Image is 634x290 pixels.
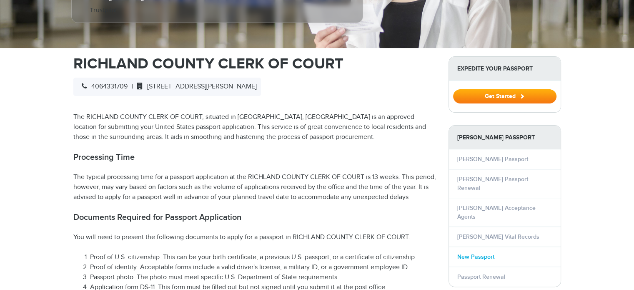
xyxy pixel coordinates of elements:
[73,56,436,71] h1: RICHLAND COUNTY CLERK OF COURT
[453,93,556,99] a: Get Started
[457,204,536,220] a: [PERSON_NAME] Acceptance Agents
[73,78,261,96] div: |
[90,6,117,14] a: Trustpilot
[457,176,528,192] a: [PERSON_NAME] Passport Renewal
[449,126,561,149] strong: [PERSON_NAME] Passport
[457,233,539,240] a: [PERSON_NAME] Vital Records
[73,152,436,162] h2: Processing Time
[457,253,494,260] a: New Passport
[90,252,436,262] li: Proof of U.S. citizenship: This can be your birth certificate, a previous U.S. passport, or a cer...
[453,89,556,103] button: Get Started
[73,212,436,222] h2: Documents Required for Passport Application
[90,262,436,272] li: Proof of identity: Acceptable forms include a valid driver's license, a military ID, or a governm...
[457,273,505,280] a: Passport Renewal
[457,156,528,163] a: [PERSON_NAME] Passport
[73,112,436,142] p: The RICHLAND COUNTY CLERK OF COURT, situated in [GEOGRAPHIC_DATA], [GEOGRAPHIC_DATA] is an approv...
[133,83,257,91] span: [STREET_ADDRESS][PERSON_NAME]
[90,272,436,282] li: Passport photo: The photo must meet specific U.S. Department of State requirements.
[73,172,436,202] p: The typical processing time for a passport application at the RICHLAND COUNTY CLERK OF COURT is 1...
[449,57,561,81] strong: Expedite Your Passport
[73,232,436,242] p: You will need to present the following documents to apply for a passport in RICHLAND COUNTY CLERK...
[78,83,128,91] span: 4064331709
